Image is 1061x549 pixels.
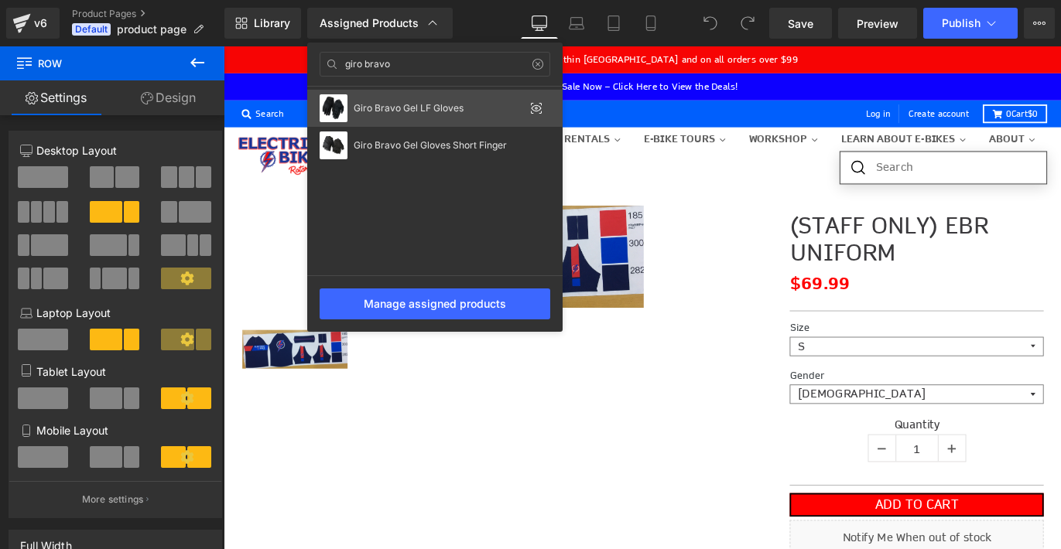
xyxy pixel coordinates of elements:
a: Home [199,91,258,118]
button: ADD TO CART [633,500,917,527]
a: Design [112,80,224,115]
a: Tablet [595,8,632,39]
a: Shop [258,91,327,118]
a: 0Cart$0 [849,65,921,86]
span: About [856,97,895,112]
button: Undo [695,8,726,39]
a: Search [15,65,71,86]
p: More settings [82,493,144,506]
div: Giro Bravo Gel LF Gloves [354,103,524,114]
a: Learn about E-bikes [678,91,844,118]
input: Search Assigned Products [320,52,550,77]
span: Workshop [587,97,652,112]
span: Shop [270,97,302,112]
span: E-Bike Rentals [340,97,432,112]
a: About [844,91,921,118]
span: Home [211,97,245,112]
span: ADD TO CART [728,503,822,521]
span: 0 [875,69,881,82]
p: Laptop Layout [20,305,210,321]
span: Default [72,23,111,36]
span: Search [36,69,67,82]
p: Mobile Layout [20,422,210,438]
span: Learn about E-bikes [690,97,818,112]
span: Library [254,16,290,30]
p: Tablet Layout [20,363,210,380]
a: Log in [714,65,750,86]
img: Electric Bike Rotorua [15,100,108,145]
p: Desktop Layout [20,142,210,159]
a: Workshop [575,91,678,118]
label: Size [633,308,917,325]
input: Search [730,118,880,154]
a: Preview [838,8,917,39]
a: v6 [6,8,60,39]
span: Row [15,46,170,80]
span: Preview [857,15,898,32]
span: $0 [899,69,910,82]
span: Publish [942,17,981,29]
div: v6 [31,13,50,33]
a: E-Bike Rentals [327,91,457,118]
img: (STAFF ONLY) EBR UNIFORM [21,317,139,360]
div: Assigned Products [320,15,440,31]
label: Gender [633,362,917,379]
button: More [1024,8,1055,39]
label: Quantity [633,415,917,434]
span: Save [788,15,813,32]
button: Publish [923,8,1018,39]
div: Manage assigned products [320,288,550,319]
a: (STAFF ONLY) EBR UNIFORM [633,186,917,245]
span: E-Bike Tours [470,97,549,112]
button: Redo [732,8,763,39]
a: E-Bike Tours [457,91,575,118]
span: $69.99 [633,251,700,280]
span: product page [117,23,187,36]
button: More settings [9,481,221,517]
a: Create account [762,65,838,86]
a: Desktop [521,8,558,39]
a: Laptop [558,8,595,39]
a: Mobile [632,8,669,39]
div: Giro Bravo Gel Gloves Short Finger [354,140,524,151]
a: Product Pages [72,8,224,20]
a: New Library [224,8,301,39]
